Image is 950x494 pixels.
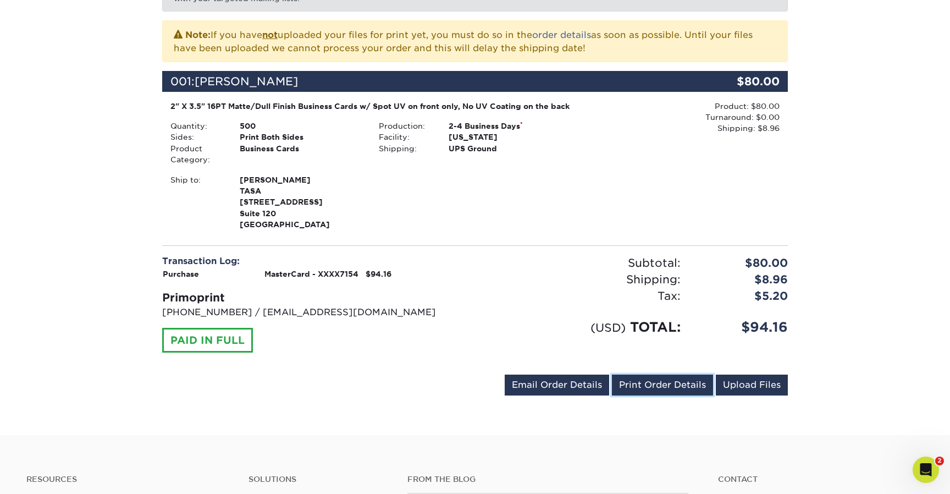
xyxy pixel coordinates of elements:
[935,457,944,465] span: 2
[162,328,253,353] div: PAID IN FULL
[689,317,796,337] div: $94.16
[3,460,93,490] iframe: Google Customer Reviews
[590,321,626,334] small: (USD)
[371,131,440,142] div: Facility:
[612,375,713,396] a: Print Order Details
[532,30,591,40] a: order details
[248,475,391,484] h4: Solutions
[718,475,924,484] a: Contact
[162,174,231,230] div: Ship to:
[262,30,278,40] b: not
[440,143,579,154] div: UPS Ground
[240,196,362,207] span: [STREET_ADDRESS]
[240,185,362,196] span: TASA
[185,30,211,40] strong: Note:
[240,174,362,229] strong: [GEOGRAPHIC_DATA]
[683,71,788,92] div: $80.00
[162,131,231,142] div: Sides:
[231,120,371,131] div: 500
[174,28,776,55] p: If you have uploaded your files for print yet, you must do so in the as soon as possible. Until y...
[240,208,362,219] span: Suite 120
[475,255,689,271] div: Subtotal:
[231,131,371,142] div: Print Both Sides
[440,120,579,131] div: 2-4 Business Days
[162,255,467,268] div: Transaction Log:
[162,306,467,319] p: [PHONE_NUMBER] / [EMAIL_ADDRESS][DOMAIN_NAME]
[716,375,788,396] a: Upload Files
[689,271,796,288] div: $8.96
[162,143,231,166] div: Product Category:
[162,289,467,306] div: Primoprint
[162,71,683,92] div: 001:
[579,101,780,134] div: Product: $80.00 Turnaround: $0.00 Shipping: $8.96
[163,270,199,278] strong: Purchase
[240,174,362,185] span: [PERSON_NAME]
[366,270,391,278] strong: $94.16
[913,457,939,483] iframe: Intercom live chat
[630,319,681,335] span: TOTAL:
[162,120,231,131] div: Quantity:
[195,75,298,88] span: [PERSON_NAME]
[371,143,440,154] div: Shipping:
[689,288,796,304] div: $5.20
[689,255,796,271] div: $80.00
[440,131,579,142] div: [US_STATE]
[475,271,689,288] div: Shipping:
[170,101,571,112] div: 2" X 3.5" 16PT Matte/Dull Finish Business Cards w/ Spot UV on front only, No UV Coating on the back
[231,143,371,166] div: Business Cards
[264,270,358,278] strong: MasterCard - XXXX7154
[26,475,232,484] h4: Resources
[407,475,689,484] h4: From the Blog
[371,120,440,131] div: Production:
[475,288,689,304] div: Tax:
[505,375,609,396] a: Email Order Details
